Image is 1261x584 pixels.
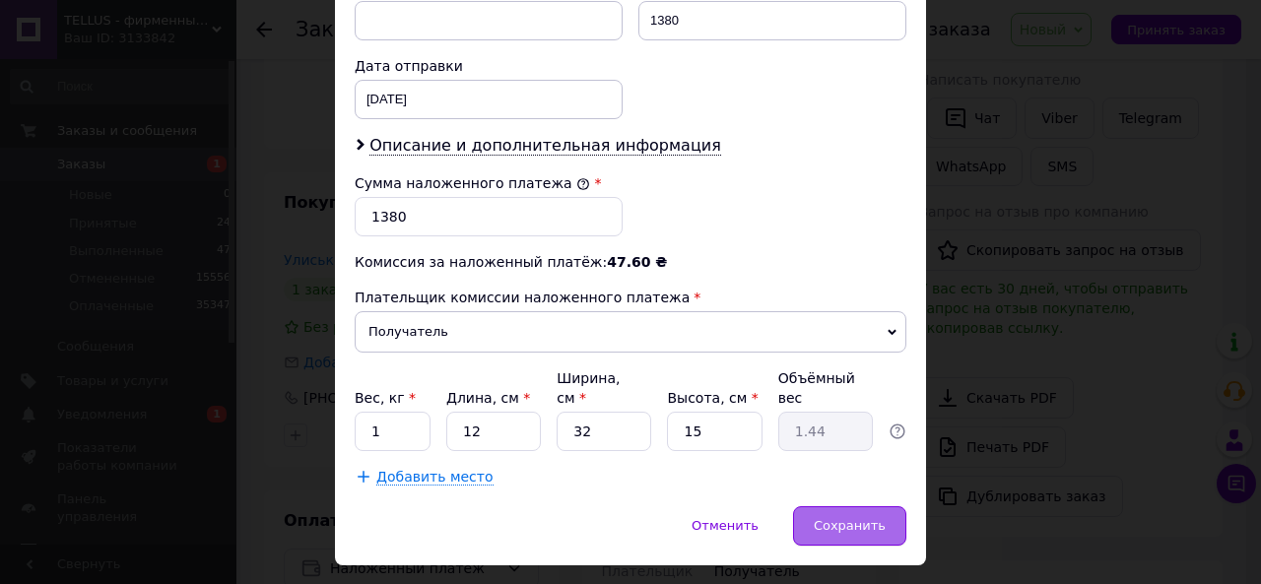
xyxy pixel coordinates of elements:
[355,390,416,406] label: Вес, кг
[355,290,690,305] span: Плательщик комиссии наложенного платежа
[607,254,667,270] span: 47.60 ₴
[355,252,906,272] div: Комиссия за наложенный платёж:
[814,518,886,533] span: Сохранить
[355,175,590,191] label: Сумма наложенного платежа
[692,518,759,533] span: Отменить
[355,311,906,353] span: Получатель
[376,469,494,486] span: Добавить место
[667,390,758,406] label: Высота, см
[369,136,721,156] span: Описание и дополнительная информация
[446,390,530,406] label: Длина, см
[355,56,623,76] div: Дата отправки
[778,368,873,408] div: Объёмный вес
[557,370,620,406] label: Ширина, см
